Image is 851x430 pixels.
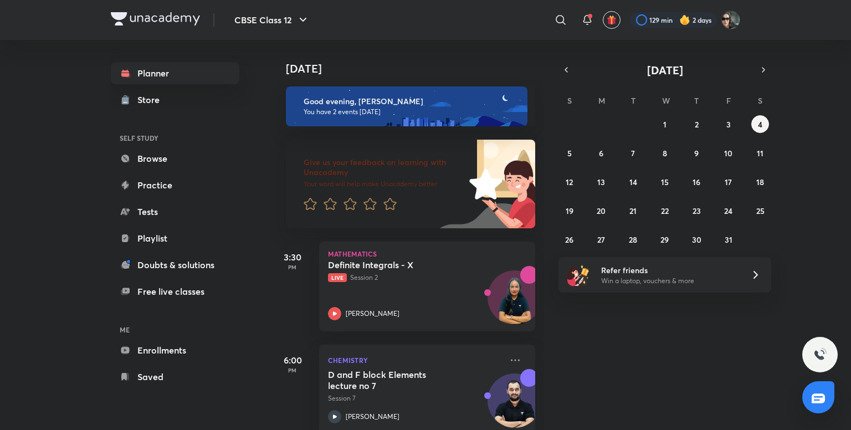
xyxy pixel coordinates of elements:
[270,264,315,270] p: PM
[629,177,637,187] abbr: October 14, 2025
[601,276,737,286] p: Win a laptop, vouchers & more
[679,14,690,25] img: streak
[111,62,239,84] a: Planner
[228,9,316,31] button: CBSE Class 12
[603,11,621,29] button: avatar
[304,96,517,106] h6: Good evening, [PERSON_NAME]
[111,254,239,276] a: Doubts & solutions
[694,148,699,158] abbr: October 9, 2025
[721,11,740,29] img: Arihant
[346,412,399,422] p: [PERSON_NAME]
[111,339,239,361] a: Enrollments
[720,231,737,248] button: October 31, 2025
[304,180,465,188] p: Your word will help make Unacademy better
[304,107,517,116] p: You have 2 events [DATE]
[758,119,762,130] abbr: October 4, 2025
[597,206,606,216] abbr: October 20, 2025
[592,144,610,162] button: October 6, 2025
[328,369,466,391] h5: D and F block Elements lecture no 7
[599,148,603,158] abbr: October 6, 2025
[574,62,756,78] button: [DATE]
[111,174,239,196] a: Practice
[758,95,762,106] abbr: Saturday
[111,12,200,25] img: Company Logo
[111,12,200,28] a: Company Logo
[328,273,347,282] span: Live
[488,277,541,330] img: Avatar
[662,95,670,106] abbr: Wednesday
[656,144,674,162] button: October 8, 2025
[813,348,827,361] img: ttu
[624,231,642,248] button: October 28, 2025
[270,250,315,264] h5: 3:30
[688,202,705,219] button: October 23, 2025
[725,177,732,187] abbr: October 17, 2025
[688,144,705,162] button: October 9, 2025
[751,173,769,191] button: October 18, 2025
[757,148,763,158] abbr: October 11, 2025
[756,206,765,216] abbr: October 25, 2025
[566,177,573,187] abbr: October 12, 2025
[688,231,705,248] button: October 30, 2025
[660,234,669,245] abbr: October 29, 2025
[720,144,737,162] button: October 10, 2025
[607,15,617,25] img: avatar
[561,231,578,248] button: October 26, 2025
[567,264,589,286] img: referral
[286,86,527,126] img: evening
[629,234,637,245] abbr: October 28, 2025
[432,140,535,228] img: feedback_image
[663,148,667,158] abbr: October 8, 2025
[111,201,239,223] a: Tests
[346,309,399,319] p: [PERSON_NAME]
[137,93,166,106] div: Store
[629,206,637,216] abbr: October 21, 2025
[592,173,610,191] button: October 13, 2025
[111,320,239,339] h6: ME
[270,367,315,373] p: PM
[720,115,737,133] button: October 3, 2025
[688,173,705,191] button: October 16, 2025
[328,259,466,270] h5: Definite Integrals - X
[726,95,731,106] abbr: Friday
[726,119,731,130] abbr: October 3, 2025
[592,231,610,248] button: October 27, 2025
[693,177,700,187] abbr: October 16, 2025
[661,206,669,216] abbr: October 22, 2025
[597,177,605,187] abbr: October 13, 2025
[111,366,239,388] a: Saved
[751,144,769,162] button: October 11, 2025
[624,202,642,219] button: October 21, 2025
[725,234,732,245] abbr: October 31, 2025
[624,173,642,191] button: October 14, 2025
[663,119,667,130] abbr: October 1, 2025
[656,202,674,219] button: October 22, 2025
[692,234,701,245] abbr: October 30, 2025
[328,273,502,283] p: Session 2
[270,354,315,367] h5: 6:00
[724,206,732,216] abbr: October 24, 2025
[111,147,239,170] a: Browse
[631,95,635,106] abbr: Tuesday
[328,354,502,367] p: Chemistry
[661,177,669,187] abbr: October 15, 2025
[693,206,701,216] abbr: October 23, 2025
[631,148,635,158] abbr: October 7, 2025
[304,157,465,177] h6: Give us your feedback on learning with Unacademy
[656,115,674,133] button: October 1, 2025
[111,227,239,249] a: Playlist
[286,62,546,75] h4: [DATE]
[720,173,737,191] button: October 17, 2025
[751,115,769,133] button: October 4, 2025
[111,89,239,111] a: Store
[656,173,674,191] button: October 15, 2025
[592,202,610,219] button: October 20, 2025
[751,202,769,219] button: October 25, 2025
[598,95,605,106] abbr: Monday
[567,148,572,158] abbr: October 5, 2025
[724,148,732,158] abbr: October 10, 2025
[565,234,573,245] abbr: October 26, 2025
[756,177,764,187] abbr: October 18, 2025
[566,206,573,216] abbr: October 19, 2025
[624,144,642,162] button: October 7, 2025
